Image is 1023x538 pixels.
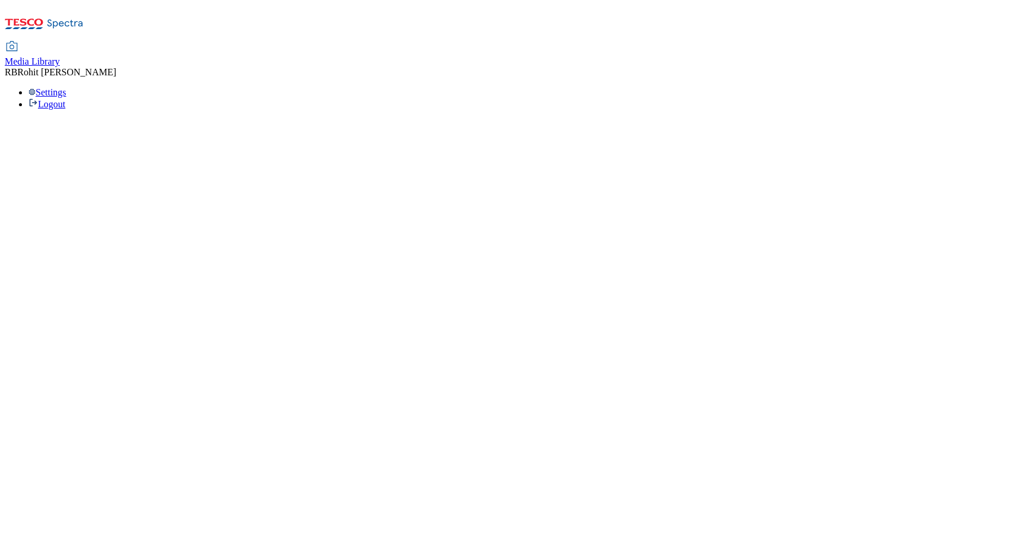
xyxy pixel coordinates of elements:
span: Rohit [PERSON_NAME] [17,67,116,77]
span: Media Library [5,56,60,66]
span: RB [5,67,17,77]
a: Media Library [5,42,60,67]
a: Logout [28,99,65,109]
a: Settings [28,87,66,97]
